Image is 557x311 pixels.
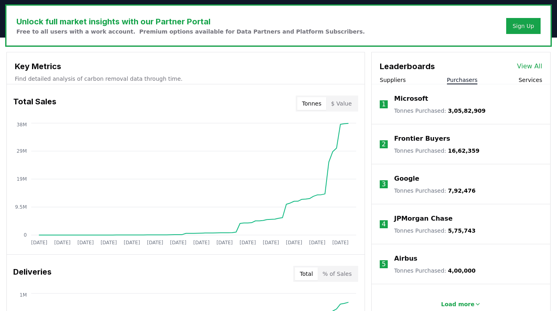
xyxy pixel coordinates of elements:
[448,108,486,114] span: 3,05,82,909
[20,292,27,298] tspan: 1M
[297,97,326,110] button: Tonnes
[447,76,478,84] button: Purchasers
[54,240,71,245] tspan: [DATE]
[170,240,186,245] tspan: [DATE]
[286,240,303,245] tspan: [DATE]
[506,18,541,34] button: Sign Up
[100,240,117,245] tspan: [DATE]
[394,174,419,183] a: Google
[448,267,476,274] span: 4,00,000
[78,240,94,245] tspan: [DATE]
[216,240,233,245] tspan: [DATE]
[16,28,365,36] p: Free to all users with a work account. Premium options available for Data Partners and Platform S...
[394,147,479,155] p: Tonnes Purchased :
[382,100,386,109] p: 1
[16,16,365,28] h3: Unlock full market insights with our Partner Portal
[380,76,406,84] button: Suppliers
[15,75,357,83] p: Find detailed analysis of carbon removal data through time.
[394,134,450,144] a: Frontier Buyers
[240,240,256,245] tspan: [DATE]
[295,267,318,280] button: Total
[394,227,476,235] p: Tonnes Purchased :
[382,140,386,149] p: 2
[24,232,27,238] tspan: 0
[13,96,56,112] h3: Total Sales
[16,176,27,182] tspan: 19M
[193,240,210,245] tspan: [DATE]
[31,240,48,245] tspan: [DATE]
[513,22,534,30] a: Sign Up
[382,259,386,269] p: 5
[263,240,279,245] tspan: [DATE]
[124,240,140,245] tspan: [DATE]
[394,94,428,104] a: Microsoft
[394,267,476,275] p: Tonnes Purchased :
[517,62,542,71] a: View All
[519,76,542,84] button: Services
[382,219,386,229] p: 4
[448,187,476,194] span: 7,92,476
[441,300,475,308] p: Load more
[394,187,476,195] p: Tonnes Purchased :
[326,97,357,110] button: $ Value
[318,267,357,280] button: % of Sales
[332,240,349,245] tspan: [DATE]
[13,266,52,282] h3: Deliveries
[448,148,480,154] span: 16,62,359
[309,240,326,245] tspan: [DATE]
[394,254,417,263] a: Airbus
[15,60,357,72] h3: Key Metrics
[448,227,476,234] span: 5,75,743
[380,60,435,72] h3: Leaderboards
[394,214,453,223] a: JPMorgan Chase
[15,204,27,210] tspan: 9.5M
[382,179,386,189] p: 3
[16,122,27,128] tspan: 38M
[16,148,27,154] tspan: 29M
[147,240,163,245] tspan: [DATE]
[394,107,485,115] p: Tonnes Purchased :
